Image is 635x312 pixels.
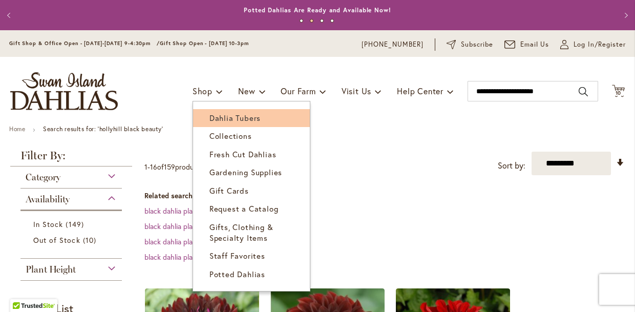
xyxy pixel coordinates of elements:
label: Sort by: [498,156,525,175]
span: 159 [164,162,175,172]
span: Plant Height [26,264,76,275]
button: 3 of 4 [320,19,324,23]
button: Next [615,5,635,26]
strong: Filter By: [10,150,132,167]
a: Out of Stock 10 [33,235,112,245]
span: Collections [209,131,252,141]
a: Log In/Register [560,39,626,50]
span: Email Us [520,39,549,50]
a: black dahlia plant [144,206,199,216]
iframe: Launch Accessibility Center [8,276,36,304]
span: Help Center [397,86,443,96]
button: 10 [612,85,625,98]
button: 4 of 4 [330,19,334,23]
span: 16 [150,162,157,172]
button: 2 of 4 [310,19,313,23]
span: Our Farm [281,86,315,96]
dt: Related search terms [144,191,625,201]
a: black dahlia plant lights out [144,221,230,231]
span: Category [26,172,60,183]
span: Availability [26,194,70,205]
span: New [238,86,255,96]
span: Gift Shop Open - [DATE] 10-3pm [160,40,249,47]
span: Fresh Cut Dahlias [209,149,277,159]
strong: Search results for: 'hollyhill black beauty' [43,125,163,133]
a: Email Us [504,39,549,50]
span: 10 [616,90,622,96]
span: Subscribe [461,39,493,50]
span: Out of Stock [33,235,80,245]
span: Visit Us [342,86,371,96]
span: In Stock [33,219,63,229]
a: Subscribe [447,39,493,50]
span: Shop [193,86,213,96]
p: - of products [144,159,203,175]
a: black dahlia plant lighter outvoodoo [144,252,257,262]
span: 149 [66,219,86,230]
span: Dahlia Tubers [209,113,261,123]
span: Gifts, Clothing & Specialty Items [209,222,273,243]
span: Request a Catalog [209,203,279,214]
a: Gift Cards [193,182,310,200]
a: [PHONE_NUMBER] [362,39,424,50]
a: Home [9,125,25,133]
span: Log In/Register [574,39,626,50]
span: 10 [83,235,99,245]
span: Staff Favorites [209,251,265,261]
a: store logo [10,72,118,110]
button: 1 of 4 [300,19,303,23]
a: black dahlia plant light outvoodoo [144,237,251,246]
span: 1 [144,162,147,172]
a: In Stock 149 [33,219,112,230]
a: Potted Dahlias Are Ready and Available Now! [244,6,391,14]
span: Gift Shop & Office Open - [DATE]-[DATE] 9-4:30pm / [9,40,160,47]
span: Gardening Supplies [209,167,282,177]
span: Potted Dahlias [209,269,265,279]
